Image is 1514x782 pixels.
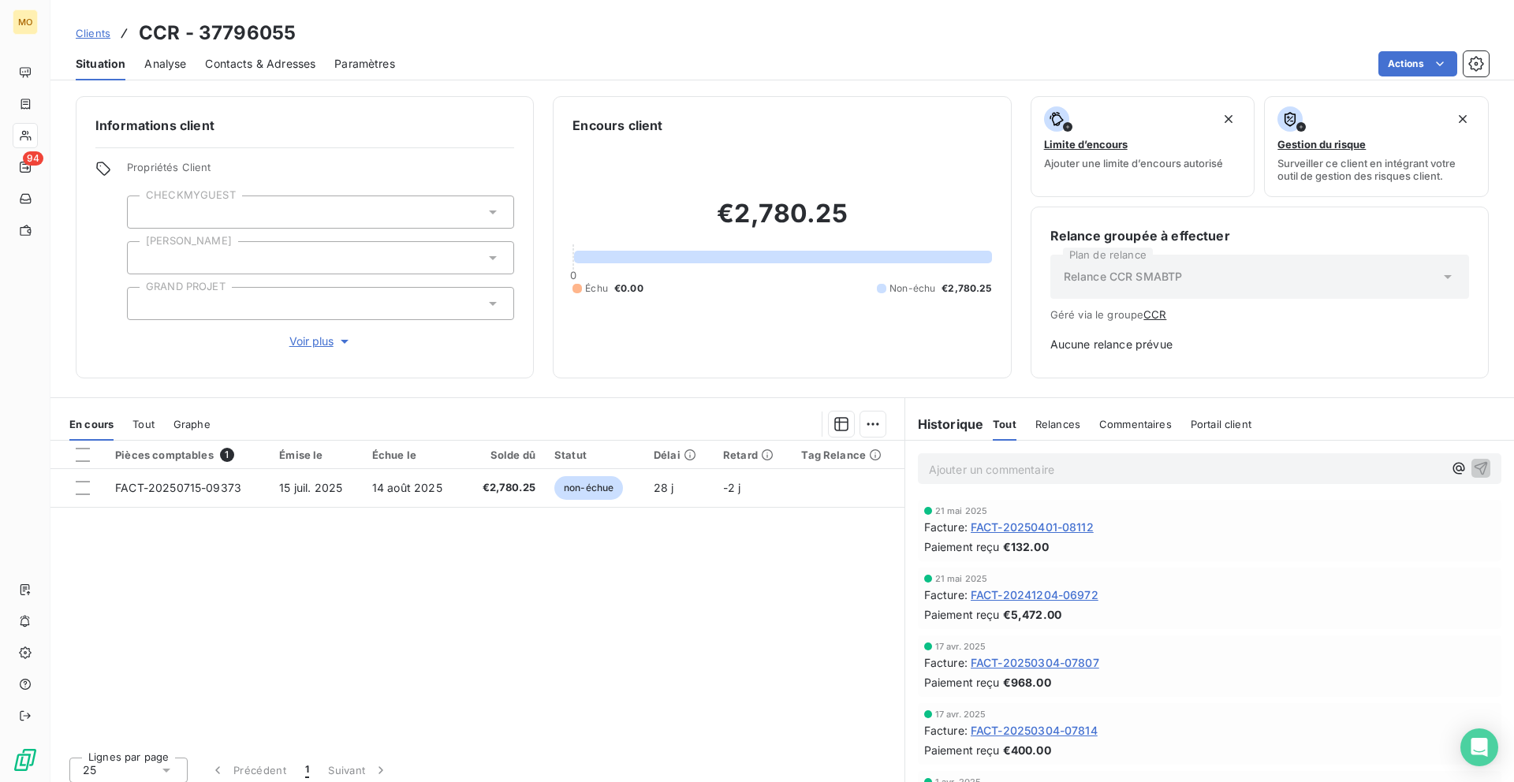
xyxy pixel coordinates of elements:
span: Analyse [144,56,186,72]
span: Paiement reçu [924,674,1000,691]
h3: CCR - 37796055 [139,19,296,47]
span: €5,472.00 [1003,606,1061,623]
span: 21 mai 2025 [935,574,988,583]
span: Relances [1035,418,1080,430]
span: 14 août 2025 [372,481,442,494]
div: Délai [654,449,704,461]
span: Contacts & Adresses [205,56,315,72]
img: Logo LeanPay [13,747,38,773]
span: Facture : [924,654,968,671]
span: €0.00 [614,281,643,296]
span: 17 avr. 2025 [935,642,986,651]
span: FACT-20241204-06972 [971,586,1098,603]
span: FACT-20250304-07807 [971,654,1099,671]
div: MO [13,9,38,35]
span: Portail client [1191,418,1251,430]
div: Solde dû [473,449,535,461]
button: Limite d’encoursAjouter une limite d’encours autorisé [1031,96,1255,197]
input: Ajouter une valeur [140,205,153,219]
span: Commentaires [1099,418,1172,430]
span: 15 juil. 2025 [279,481,342,494]
div: Émise le [279,449,353,461]
div: Échue le [372,449,454,461]
span: 21 mai 2025 [935,506,988,516]
input: Ajouter une valeur [140,296,153,311]
span: En cours [69,418,114,430]
span: 25 [83,762,96,778]
input: Ajouter une valeur [140,251,153,265]
a: Clients [76,25,110,41]
span: Non-échu [889,281,935,296]
span: Tout [993,418,1016,430]
div: Retard [723,449,782,461]
span: Paiement reçu [924,606,1000,623]
span: Paiement reçu [924,538,1000,555]
span: Situation [76,56,125,72]
span: non-échue [554,476,623,500]
span: -2 j [723,481,741,494]
span: Géré via le groupe [1050,308,1469,321]
span: Graphe [173,418,211,430]
div: Tag Relance [801,449,894,461]
span: €132.00 [1003,538,1049,555]
h2: €2,780.25 [572,198,991,245]
span: 17 avr. 2025 [935,709,986,719]
span: Voir plus [289,333,352,349]
span: Facture : [924,586,968,603]
span: Relance CCR SMABTP [1064,269,1183,285]
span: Aucune relance prévue [1050,337,1469,352]
span: Surveiller ce client en intégrant votre outil de gestion des risques client. [1277,157,1475,182]
span: Tout [132,418,155,430]
span: 1 [220,448,234,462]
h6: Historique [905,415,984,434]
span: Propriétés Client [127,161,514,183]
span: €968.00 [1003,674,1051,691]
a: 94 [13,155,37,180]
span: Clients [76,27,110,39]
button: Gestion du risqueSurveiller ce client en intégrant votre outil de gestion des risques client. [1264,96,1489,197]
span: 94 [23,151,43,166]
span: €2,780.25 [942,281,991,296]
button: Actions [1378,51,1457,76]
span: Facture : [924,722,968,739]
h6: Encours client [572,116,662,135]
div: Statut [554,449,635,461]
h6: Informations client [95,116,514,135]
h6: Relance groupée à effectuer [1050,226,1469,245]
button: Voir plus [127,333,514,350]
span: 1 [305,762,309,778]
button: CCR [1143,308,1166,321]
div: Pièces comptables [115,448,260,462]
span: FACT-20250304-07814 [971,722,1098,739]
span: 28 j [654,481,674,494]
span: €2,780.25 [473,480,535,496]
span: Échu [585,281,608,296]
span: Gestion du risque [1277,138,1366,151]
span: Limite d’encours [1044,138,1128,151]
span: Facture : [924,519,968,535]
span: 0 [570,269,576,281]
span: Ajouter une limite d’encours autorisé [1044,157,1223,169]
span: €400.00 [1003,742,1051,758]
span: Paramètres [334,56,395,72]
span: FACT-20250401-08112 [971,519,1094,535]
span: Paiement reçu [924,742,1000,758]
div: Open Intercom Messenger [1460,728,1498,766]
span: FACT-20250715-09373 [115,481,241,494]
